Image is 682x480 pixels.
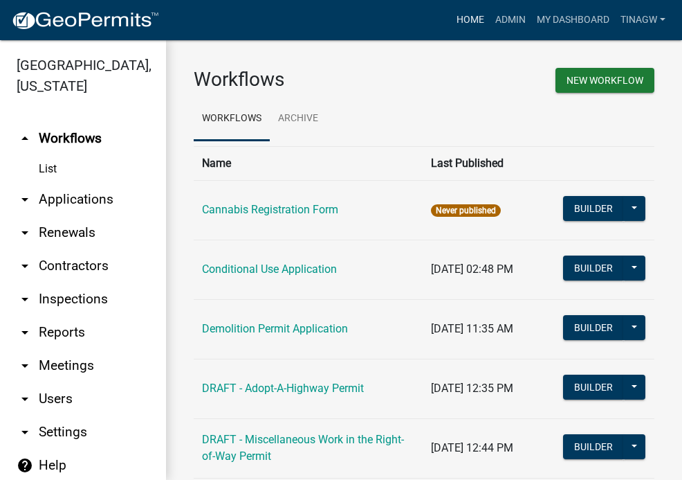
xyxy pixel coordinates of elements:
i: arrow_drop_down [17,191,33,208]
a: TinaGW [615,7,671,33]
i: arrow_drop_down [17,324,33,341]
i: help [17,457,33,474]
a: Admin [490,7,531,33]
span: [DATE] 02:48 PM [431,263,513,276]
span: [DATE] 11:35 AM [431,322,513,335]
button: Builder [563,434,624,459]
a: DRAFT - Miscellaneous Work in the Right-of-Way Permit [202,433,404,463]
span: Never published [431,204,501,217]
i: arrow_drop_down [17,357,33,374]
a: Archive [270,97,326,141]
a: Demolition Permit Application [202,322,348,335]
a: My Dashboard [531,7,615,33]
h3: Workflows [194,68,414,91]
a: Conditional Use Application [202,263,337,276]
button: Builder [563,256,624,281]
i: arrow_drop_down [17,424,33,441]
button: Builder [563,315,624,340]
i: arrow_drop_down [17,224,33,241]
i: arrow_drop_up [17,130,33,147]
a: DRAFT - Adopt-A-Highway Permit [202,382,364,395]
button: Builder [563,196,624,221]
a: Cannabis Registration Form [202,203,338,216]
i: arrow_drop_down [17,291,33,308]
i: arrow_drop_down [17,258,33,274]
button: Builder [563,375,624,400]
button: New Workflow [555,68,654,93]
i: arrow_drop_down [17,391,33,407]
span: [DATE] 12:35 PM [431,382,513,395]
span: [DATE] 12:44 PM [431,441,513,454]
th: Name [194,146,423,180]
a: Workflows [194,97,270,141]
a: Home [451,7,490,33]
th: Last Published [423,146,554,180]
